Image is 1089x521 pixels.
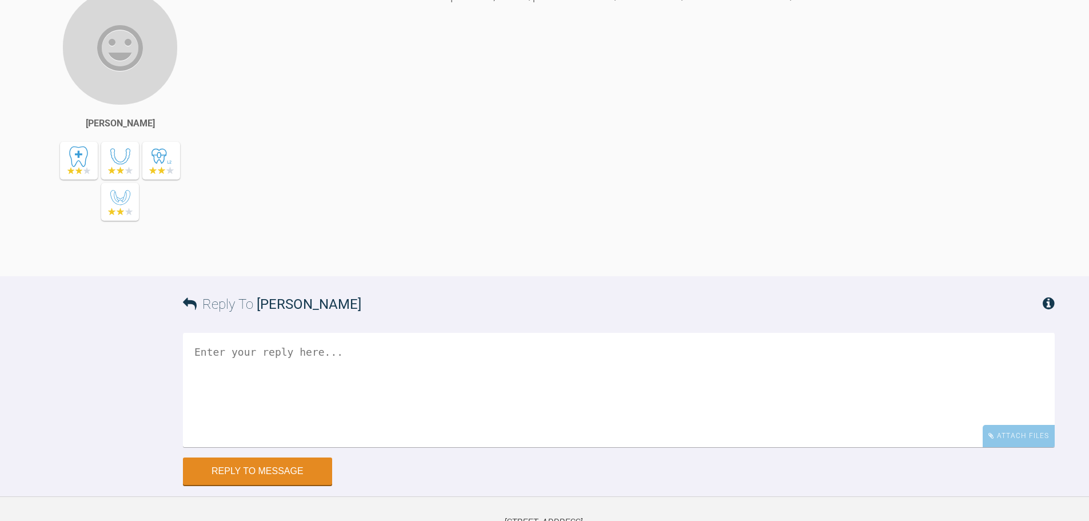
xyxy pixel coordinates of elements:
h3: Reply To [183,293,361,315]
span: [PERSON_NAME] [257,296,361,312]
div: [PERSON_NAME] [86,116,155,131]
button: Reply to Message [183,458,332,485]
div: Attach Files [983,425,1055,447]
